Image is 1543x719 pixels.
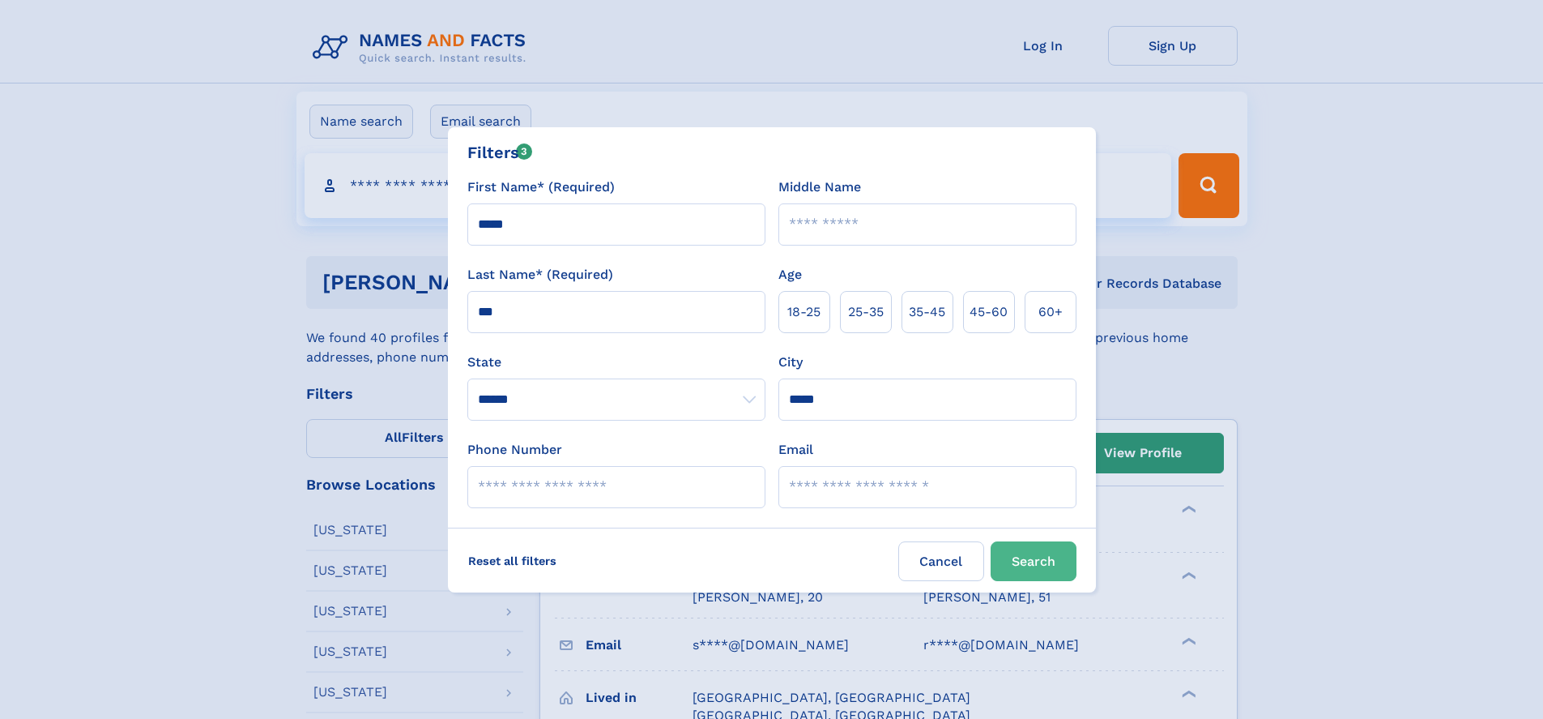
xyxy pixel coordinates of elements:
span: 18‑25 [787,302,821,322]
span: 35‑45 [909,302,945,322]
span: 45‑60 [970,302,1008,322]
label: City [778,353,803,372]
label: Email [778,440,813,460]
label: Reset all filters [458,541,567,580]
div: Filters [467,140,533,165]
span: 25‑35 [848,302,884,322]
label: Last Name* (Required) [467,265,613,285]
label: First Name* (Required) [467,178,615,197]
label: Age [778,265,802,285]
label: State [467,353,765,372]
label: Middle Name [778,178,861,197]
label: Phone Number [467,440,562,460]
label: Cancel [898,541,984,581]
span: 60+ [1038,302,1063,322]
button: Search [991,541,1076,581]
